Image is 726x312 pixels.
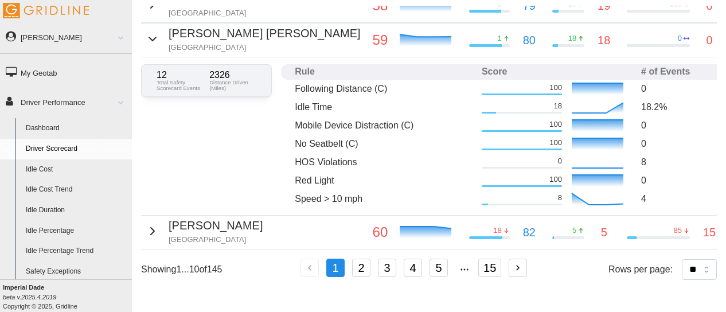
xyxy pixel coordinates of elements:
button: 3 [378,259,396,277]
p: 12 [157,71,204,80]
span: 18.2 % [641,102,667,112]
p: 59 [373,29,388,51]
p: 18 [493,225,501,236]
button: 2 [352,259,370,277]
p: 0 [706,32,712,49]
p: 0 [641,82,723,95]
p: HOS Violations [295,155,473,169]
p: 60 [373,221,388,243]
a: Dashboard [21,118,132,139]
p: Total Safety Scorecard Events [157,80,204,91]
p: 100 [549,83,562,93]
p: 8 [641,155,723,169]
button: [PERSON_NAME][GEOGRAPHIC_DATA] [146,217,263,245]
button: 15 [478,259,501,277]
p: 5 [572,225,576,236]
a: Idle Percentage Trend [21,241,132,262]
a: Idle Percentage [21,221,132,241]
p: 0 [641,119,723,132]
a: Safety Exceptions [21,262,132,282]
th: Score [477,64,637,80]
p: [GEOGRAPHIC_DATA] [169,235,263,245]
p: 100 [549,138,562,148]
p: 4 [641,192,723,205]
p: 85 [673,225,681,236]
button: [PERSON_NAME] [PERSON_NAME][GEOGRAPHIC_DATA] [146,25,361,53]
p: [GEOGRAPHIC_DATA] [169,42,361,53]
p: 8 [558,193,562,203]
p: 0 [558,156,562,166]
button: 1 [326,259,345,277]
p: 5 [601,224,607,241]
a: Driver Scorecard [21,139,132,159]
p: 15 [703,224,716,241]
p: Showing 1 ... 10 of 145 [141,263,222,276]
p: [PERSON_NAME] [PERSON_NAME] [169,25,361,42]
p: Red Light [295,174,473,187]
p: Speed > 10 mph [295,192,473,205]
p: Rows per page: [608,263,673,276]
div: Copyright © 2025, Gridline [3,283,132,311]
p: 0 [678,33,682,44]
p: Distance Driven (Miles) [209,80,256,91]
th: Rule [290,64,477,80]
p: 82 [523,224,536,241]
p: [GEOGRAPHIC_DATA] [169,8,361,18]
p: 100 [549,119,562,130]
a: Idle Cost Trend [21,180,132,200]
a: Idle Duration [21,200,132,221]
img: Gridline [3,3,89,18]
p: 0 [641,137,723,150]
p: 18 [598,32,610,49]
p: Idle Time [295,100,473,114]
p: Following Distance (C) [295,82,473,95]
p: Mobile Device Distraction (C) [295,119,473,132]
p: 0 [641,174,723,187]
b: Imperial Dade [3,284,44,291]
p: 18 [568,33,576,44]
p: 80 [523,32,536,49]
p: 1 [498,33,502,44]
button: 4 [404,259,422,277]
p: 100 [549,174,562,185]
button: 5 [430,259,448,277]
p: [PERSON_NAME] [169,217,263,235]
p: 18 [554,101,562,111]
i: beta v.2025.4.2019 [3,294,56,301]
p: 2326 [209,71,256,80]
p: No Seatbelt (C) [295,137,473,150]
a: Idle Cost [21,159,132,180]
